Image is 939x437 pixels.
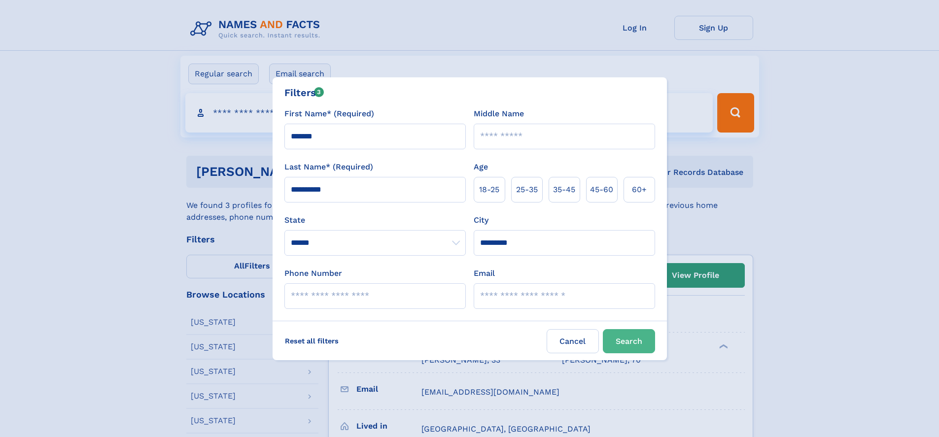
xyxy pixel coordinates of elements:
[516,184,538,196] span: 25‑35
[474,268,495,279] label: Email
[474,161,488,173] label: Age
[284,161,373,173] label: Last Name* (Required)
[474,214,488,226] label: City
[284,214,466,226] label: State
[553,184,575,196] span: 35‑45
[590,184,613,196] span: 45‑60
[284,85,324,100] div: Filters
[632,184,647,196] span: 60+
[474,108,524,120] label: Middle Name
[547,329,599,353] label: Cancel
[284,268,342,279] label: Phone Number
[479,184,499,196] span: 18‑25
[278,329,345,353] label: Reset all filters
[284,108,374,120] label: First Name* (Required)
[603,329,655,353] button: Search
